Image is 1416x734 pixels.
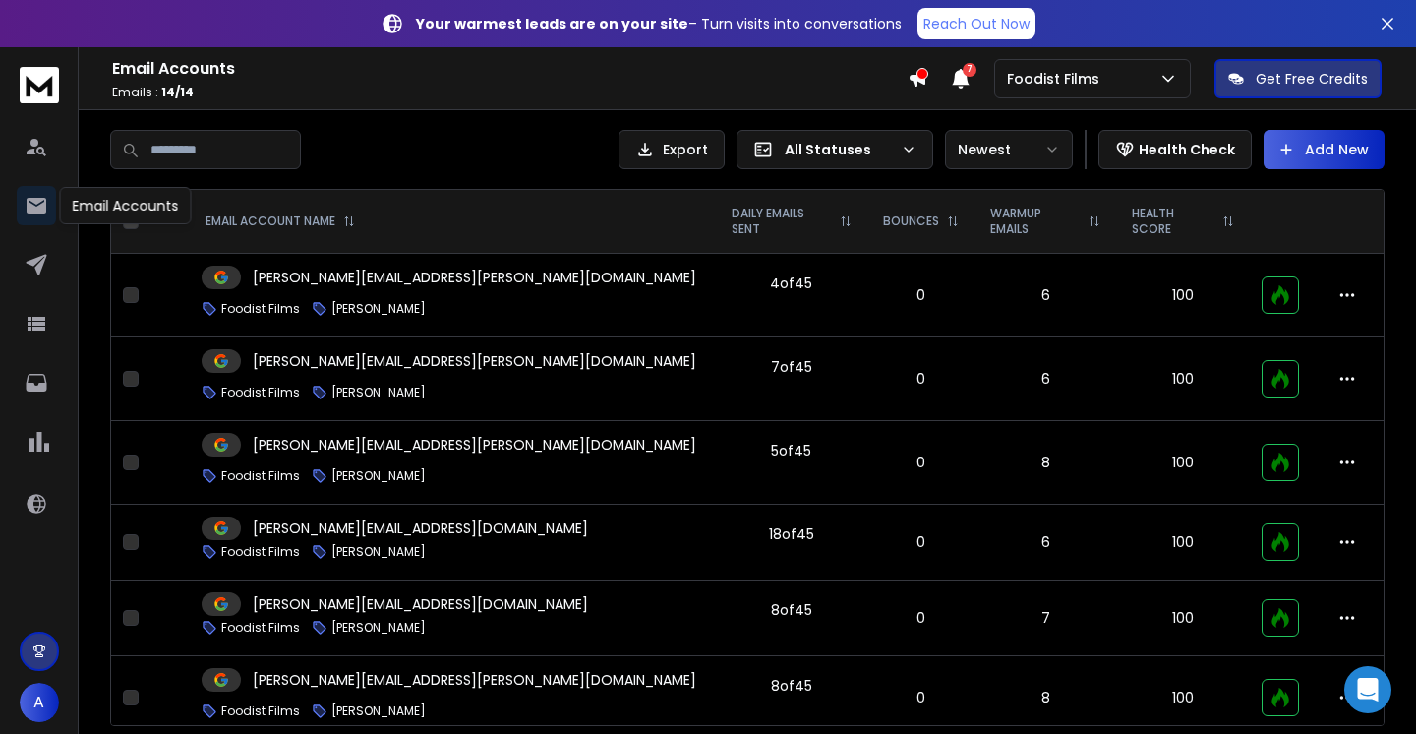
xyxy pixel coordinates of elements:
p: [PERSON_NAME][EMAIL_ADDRESS][DOMAIN_NAME] [253,519,588,538]
p: [PERSON_NAME] [331,301,426,317]
p: 0 [879,285,963,305]
p: 0 [879,453,963,472]
button: Health Check [1098,130,1252,169]
span: 14 / 14 [161,84,194,100]
td: 100 [1116,337,1250,421]
p: All Statuses [785,140,893,159]
p: [PERSON_NAME][EMAIL_ADDRESS][PERSON_NAME][DOMAIN_NAME] [253,435,696,455]
td: 100 [1116,581,1250,656]
div: 18 of 45 [769,524,814,544]
p: Foodist Films [221,468,300,484]
strong: Your warmest leads are on your site [416,14,688,33]
td: 100 [1116,505,1250,581]
td: 100 [1116,254,1250,337]
div: Open Intercom Messenger [1344,666,1391,713]
button: A [20,683,59,722]
button: Newest [945,130,1073,169]
button: Export [619,130,725,169]
td: 6 [974,337,1116,421]
p: [PERSON_NAME] [331,385,426,400]
td: 6 [974,254,1116,337]
div: 8 of 45 [771,676,812,696]
td: 100 [1116,421,1250,505]
td: 8 [974,421,1116,505]
p: [PERSON_NAME][EMAIL_ADDRESS][PERSON_NAME][DOMAIN_NAME] [253,351,696,371]
p: 0 [879,369,963,389]
p: Emails : [112,85,908,100]
p: [PERSON_NAME] [331,620,426,636]
p: [PERSON_NAME] [331,703,426,719]
p: [PERSON_NAME][EMAIL_ADDRESS][DOMAIN_NAME] [253,594,588,614]
p: 0 [879,532,963,552]
p: [PERSON_NAME] [331,468,426,484]
p: BOUNCES [883,214,939,229]
td: 6 [974,505,1116,581]
p: DAILY EMAILS SENT [732,206,833,237]
button: Add New [1264,130,1385,169]
div: 4 of 45 [770,274,812,293]
p: [PERSON_NAME][EMAIL_ADDRESS][PERSON_NAME][DOMAIN_NAME] [253,268,696,287]
p: Foodist Films [221,620,300,636]
p: Foodist Films [1007,69,1107,89]
p: Foodist Films [221,301,300,317]
div: 7 of 45 [771,357,812,377]
p: – Turn visits into conversations [416,14,902,33]
p: Foodist Films [221,703,300,719]
p: 0 [879,688,963,707]
a: Reach Out Now [917,8,1035,39]
p: Reach Out Now [923,14,1030,33]
p: [PERSON_NAME][EMAIL_ADDRESS][PERSON_NAME][DOMAIN_NAME] [253,670,696,690]
img: logo [20,67,59,103]
p: 0 [879,608,963,628]
div: 5 of 45 [771,441,811,460]
p: Foodist Films [221,544,300,560]
p: HEALTH SCORE [1132,206,1214,237]
p: Foodist Films [221,385,300,400]
button: Get Free Credits [1214,59,1382,98]
p: [PERSON_NAME] [331,544,426,560]
div: 8 of 45 [771,600,812,620]
p: WARMUP EMAILS [990,206,1081,237]
td: 7 [974,581,1116,656]
p: Get Free Credits [1256,69,1368,89]
div: EMAIL ACCOUNT NAME [206,214,355,229]
p: Health Check [1139,140,1235,159]
span: 7 [963,63,976,77]
h1: Email Accounts [112,57,908,81]
div: Email Accounts [60,187,192,224]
